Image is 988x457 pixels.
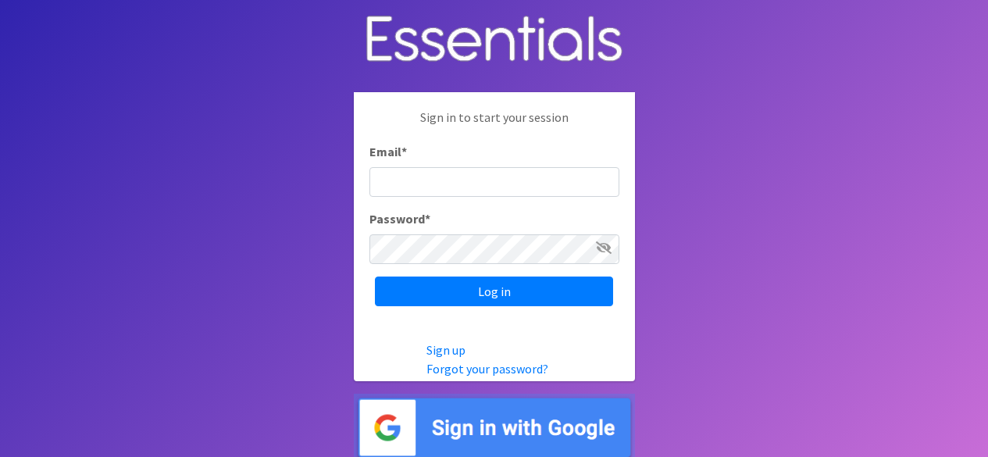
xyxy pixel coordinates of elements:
a: Sign up [426,342,465,358]
p: Sign in to start your session [369,108,619,142]
input: Log in [375,277,613,306]
abbr: required [425,211,430,227]
label: Email [369,142,407,161]
label: Password [369,209,430,228]
a: Forgot your password? [426,361,548,377]
abbr: required [401,144,407,159]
